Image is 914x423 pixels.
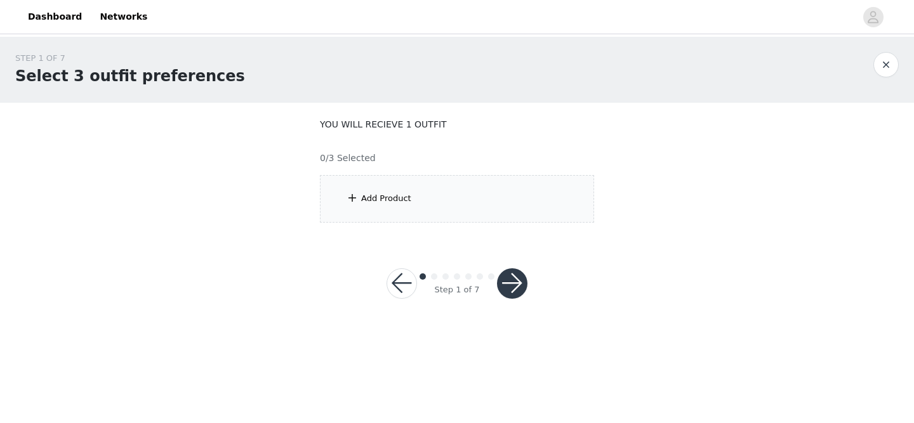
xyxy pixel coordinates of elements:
div: avatar [867,7,879,27]
div: Step 1 of 7 [434,283,479,296]
a: Dashboard [20,3,89,31]
h4: 0/3 Selected [320,152,376,165]
p: YOU WILL RECIEVE 1 OUTFIT [320,118,594,131]
div: STEP 1 OF 7 [15,52,245,65]
a: Networks [92,3,155,31]
h1: Select 3 outfit preferences [15,65,245,88]
div: Add Product [361,192,411,205]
